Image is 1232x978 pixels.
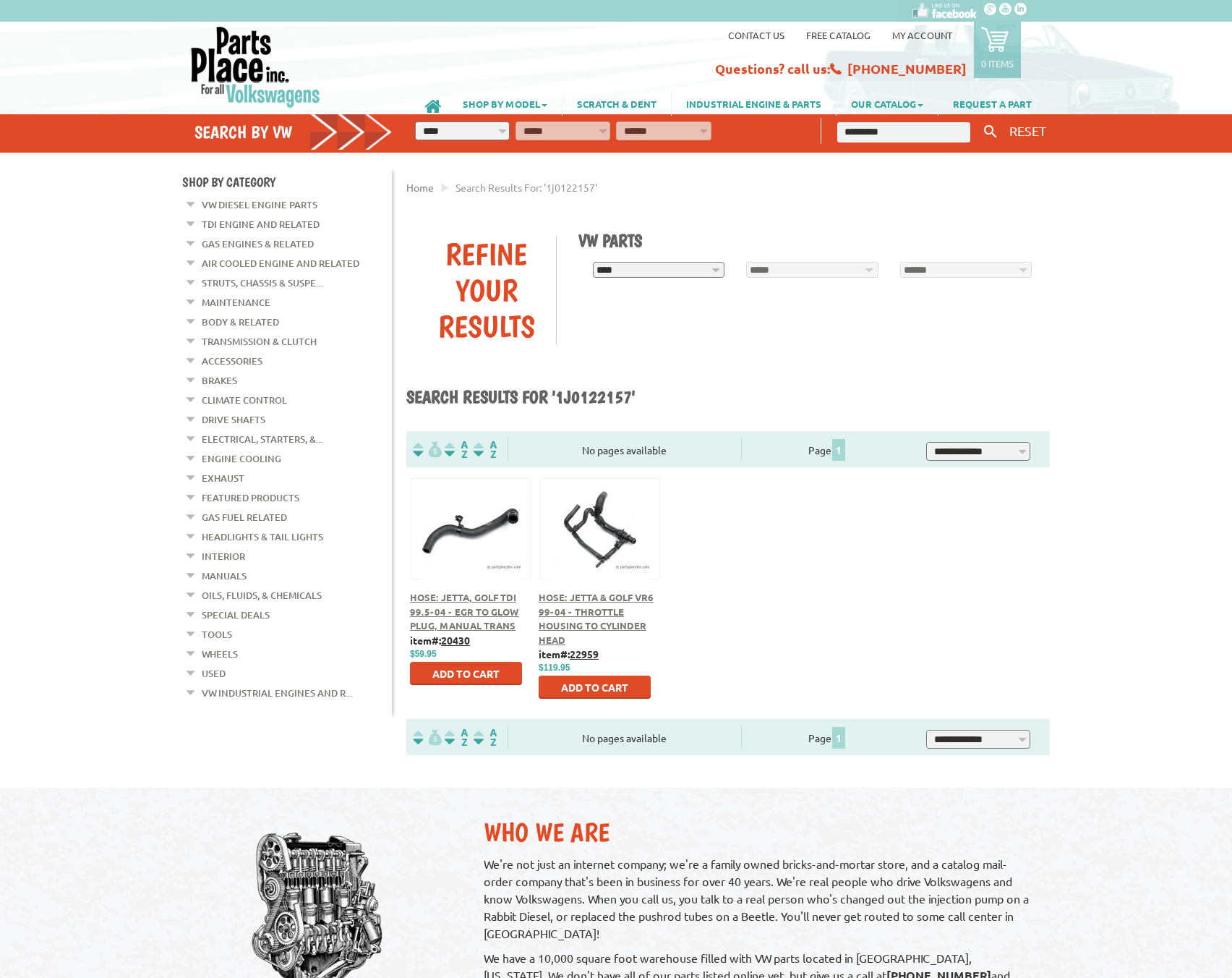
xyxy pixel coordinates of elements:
button: Keyword Search [980,120,1001,144]
a: Struts, Chassis & Suspe... [202,273,322,292]
span: Add to Cart [561,681,628,694]
a: Featured Products [202,488,299,507]
a: Climate Control [202,391,287,409]
p: We're not just an internet company; we're a family owned bricks-and-mortar store, and a catalog m... [484,855,1035,942]
a: VW Diesel Engine Parts [202,195,317,214]
a: Engine Cooling [202,449,281,468]
h2: Who We Are [484,817,1035,848]
a: INDUSTRIAL ENGINE & PARTS [672,91,836,116]
div: Refine Your Results [417,236,556,344]
u: 22959 [570,647,599,660]
a: 0 items [974,22,1021,78]
a: Air Cooled Engine and Related [202,254,359,273]
span: Search results for: '1j0122157' [455,181,597,194]
a: Maintenance [202,293,270,312]
div: No pages available [508,443,741,458]
a: REQUEST A PART [938,91,1046,116]
a: Contact us [728,29,784,41]
a: SHOP BY MODEL [448,91,562,116]
div: Page [741,726,913,749]
span: Add to Cart [432,667,500,680]
a: Interior [202,547,245,566]
h4: Search by VW [194,122,393,143]
img: Sort by Headline [442,441,471,458]
img: Parts Place Inc! [189,25,322,109]
img: filterpricelow.svg [413,441,442,458]
img: Sort by Sales Rank [471,729,500,746]
img: Sort by Sales Rank [471,441,500,458]
a: Hose: Jetta, Golf TDI 99.5-04 - EGR to Glow Plug, Manual Trans [410,591,519,632]
u: 20430 [441,634,470,647]
a: Gas Engines & Related [202,234,314,253]
a: Used [202,664,226,683]
b: item#: [410,634,470,647]
a: Gas Fuel Related [202,508,287,527]
a: Brakes [202,371,237,390]
a: Wheels [202,645,238,663]
span: $119.95 [539,663,570,673]
a: Tools [202,625,232,644]
a: Home [406,181,434,194]
a: TDI Engine and Related [202,215,320,234]
a: Transmission & Clutch [202,332,317,351]
a: VW Industrial Engines and R... [202,684,352,702]
a: SCRATCH & DENT [562,91,671,116]
b: item#: [539,647,599,660]
span: RESET [1009,123,1046,138]
a: Exhaust [202,469,244,488]
a: Accessories [202,352,262,370]
a: Drive Shafts [202,410,265,429]
span: $59.95 [410,649,437,659]
a: My Account [892,29,952,41]
p: 0 items [981,57,1014,69]
img: filterpricelow.svg [413,729,442,746]
h4: Shop By Category [182,174,392,190]
a: OUR CATALOG [837,91,938,116]
img: Sort by Headline [442,729,471,746]
a: Special Deals [202,605,270,624]
div: No pages available [508,731,741,746]
a: Manuals [202,566,247,585]
h1: Search results for '1j0122157' [406,386,1050,409]
span: 1 [832,727,845,749]
button: Add to Cart [410,662,522,685]
a: Headlights & Tail Lights [202,527,323,546]
a: Electrical, Starters, &... [202,430,322,448]
a: Oils, Fluids, & Chemicals [202,586,322,605]
button: Add to Cart [539,676,651,699]
h1: VW Parts [578,230,1040,251]
span: 1 [832,439,845,461]
button: RESET [1004,120,1052,141]
a: Free Catalog [806,29,870,41]
a: Body & Related [202,312,279,331]
div: Page [741,438,913,461]
a: Hose: Jetta & Golf VR6 99-04 - Throttle Housing to Cylinder Head [539,591,654,646]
